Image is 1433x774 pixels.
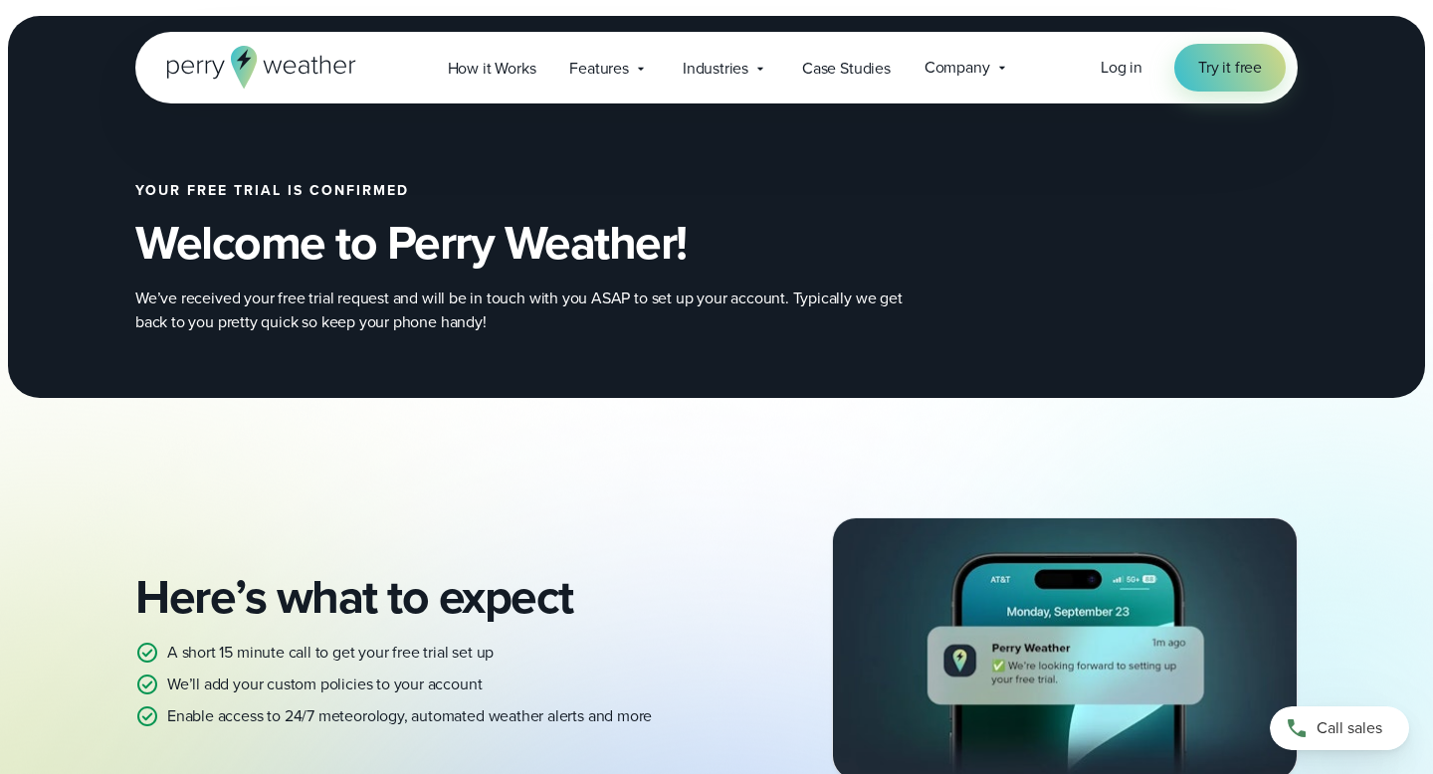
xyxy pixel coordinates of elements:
span: Features [569,57,629,81]
h2: Your free trial is confirmed [135,183,999,199]
h2: Here’s what to expect [135,569,701,625]
span: Try it free [1198,56,1262,80]
a: How it Works [431,48,553,89]
p: Enable access to 24/7 meteorology, automated weather alerts and more [167,704,652,728]
span: Log in [1101,56,1142,79]
span: Company [924,56,990,80]
h2: Welcome to Perry Weather! [135,215,999,271]
a: Call sales [1270,706,1409,750]
p: We’ve received your free trial request and will be in touch with you ASAP to set up your account.... [135,287,931,334]
p: We’ll add your custom policies to your account [167,673,482,696]
span: Industries [683,57,748,81]
span: Call sales [1317,716,1382,740]
span: Case Studies [802,57,891,81]
a: Case Studies [785,48,908,89]
a: Try it free [1174,44,1286,92]
a: Log in [1101,56,1142,80]
p: A short 15 minute call to get your free trial set up [167,641,494,665]
span: How it Works [448,57,536,81]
